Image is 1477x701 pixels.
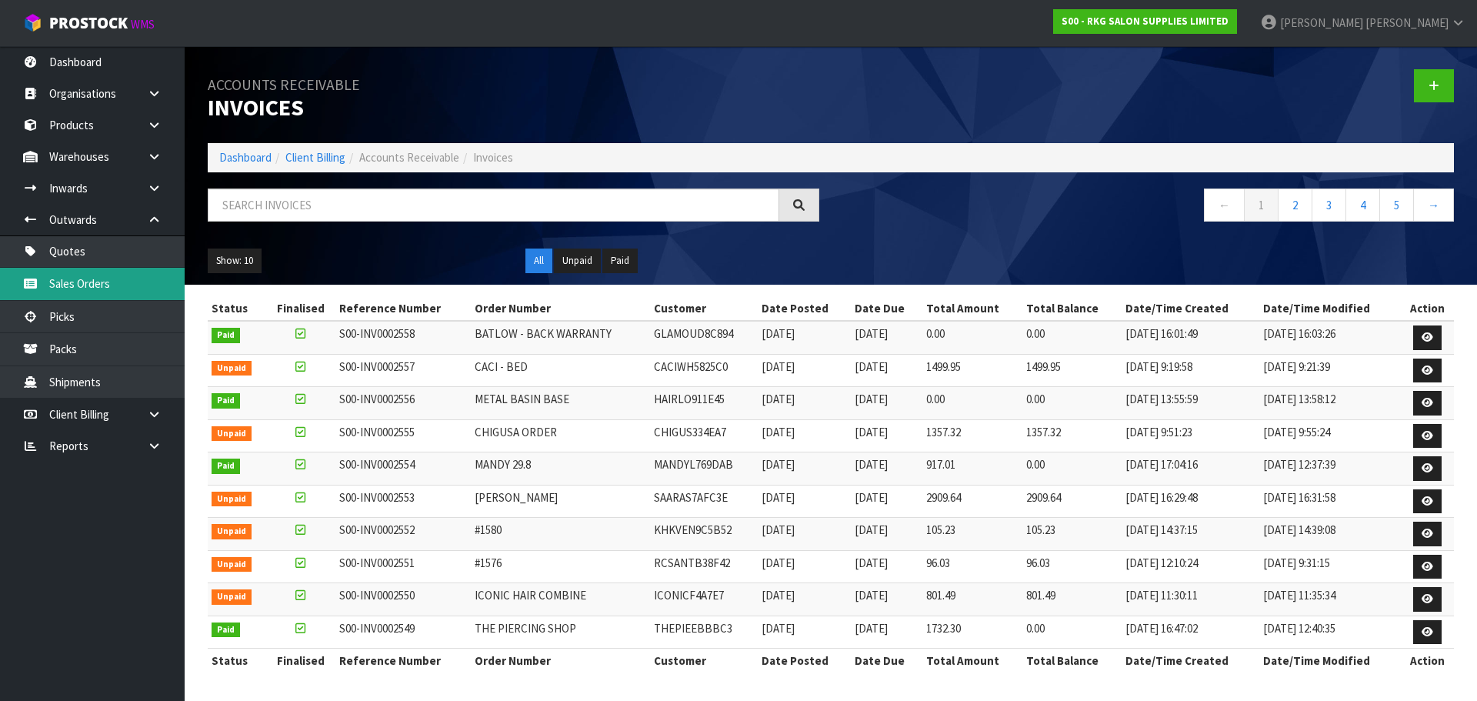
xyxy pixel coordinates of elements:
[1022,583,1122,616] td: 801.49
[335,649,471,673] th: Reference Number
[208,69,819,120] h1: Invoices
[1022,550,1122,583] td: 96.03
[1122,616,1259,649] td: [DATE] 16:47:02
[650,485,758,518] td: SAARAS7AFC3E
[1122,419,1259,452] td: [DATE] 9:51:23
[212,328,240,343] span: Paid
[851,419,922,452] td: [DATE]
[922,387,1022,420] td: 0.00
[851,296,922,321] th: Date Due
[758,649,850,673] th: Date Posted
[471,321,650,354] td: BATLOW - BACK WARRANTY
[1259,485,1402,518] td: [DATE] 16:31:58
[1259,387,1402,420] td: [DATE] 13:58:12
[851,452,922,486] td: [DATE]
[1022,518,1122,551] td: 105.23
[212,459,240,474] span: Paid
[1122,296,1259,321] th: Date/Time Created
[758,321,850,354] td: [DATE]
[851,583,922,616] td: [DATE]
[851,616,922,649] td: [DATE]
[1122,321,1259,354] td: [DATE] 16:01:49
[1022,419,1122,452] td: 1357.32
[1122,649,1259,673] th: Date/Time Created
[758,354,850,387] td: [DATE]
[842,189,1454,226] nav: Page navigation
[922,583,1022,616] td: 801.49
[335,485,471,518] td: S00-INV0002553
[1259,583,1402,616] td: [DATE] 11:35:34
[219,150,272,165] a: Dashboard
[758,583,850,616] td: [DATE]
[758,550,850,583] td: [DATE]
[602,249,638,273] button: Paid
[1022,649,1122,673] th: Total Balance
[922,518,1022,551] td: 105.23
[1259,550,1402,583] td: [DATE] 9:31:15
[285,150,345,165] a: Client Billing
[131,17,155,32] small: WMS
[851,649,922,673] th: Date Due
[922,419,1022,452] td: 1357.32
[851,550,922,583] td: [DATE]
[208,249,262,273] button: Show: 10
[1259,354,1402,387] td: [DATE] 9:21:39
[335,583,471,616] td: S00-INV0002550
[208,75,360,94] small: Accounts Receivable
[851,485,922,518] td: [DATE]
[758,296,850,321] th: Date Posted
[471,616,650,649] td: THE PIERCING SHOP
[471,550,650,583] td: #1576
[212,623,240,638] span: Paid
[1278,189,1312,222] a: 2
[335,518,471,551] td: S00-INV0002552
[212,557,252,572] span: Unpaid
[335,550,471,583] td: S00-INV0002551
[473,150,513,165] span: Invoices
[650,419,758,452] td: CHIGUS334EA7
[1402,296,1454,321] th: Action
[471,649,650,673] th: Order Number
[208,189,779,222] input: Search invoices
[335,616,471,649] td: S00-INV0002549
[208,296,266,321] th: Status
[471,485,650,518] td: [PERSON_NAME]
[758,485,850,518] td: [DATE]
[851,518,922,551] td: [DATE]
[922,452,1022,486] td: 917.01
[471,518,650,551] td: #1580
[1022,321,1122,354] td: 0.00
[650,321,758,354] td: GLAMOUD8C894
[1122,452,1259,486] td: [DATE] 17:04:16
[650,354,758,387] td: CACIWH5825C0
[758,452,850,486] td: [DATE]
[1022,452,1122,486] td: 0.00
[335,296,471,321] th: Reference Number
[650,518,758,551] td: KHKVEN9C5B52
[208,649,266,673] th: Status
[650,452,758,486] td: MANDYL769DAB
[471,419,650,452] td: CHIGUSA ORDER
[335,354,471,387] td: S00-INV0002557
[922,321,1022,354] td: 0.00
[1259,649,1402,673] th: Date/Time Modified
[471,583,650,616] td: ICONIC HAIR COMBINE
[359,150,459,165] span: Accounts Receivable
[212,492,252,507] span: Unpaid
[212,524,252,539] span: Unpaid
[1022,354,1122,387] td: 1499.95
[1365,15,1449,30] span: [PERSON_NAME]
[758,419,850,452] td: [DATE]
[554,249,601,273] button: Unpaid
[851,387,922,420] td: [DATE]
[758,518,850,551] td: [DATE]
[1379,189,1414,222] a: 5
[922,296,1022,321] th: Total Amount
[1122,583,1259,616] td: [DATE] 11:30:11
[1022,296,1122,321] th: Total Balance
[1244,189,1279,222] a: 1
[1259,518,1402,551] td: [DATE] 14:39:08
[525,249,552,273] button: All
[212,361,252,376] span: Unpaid
[212,589,252,605] span: Unpaid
